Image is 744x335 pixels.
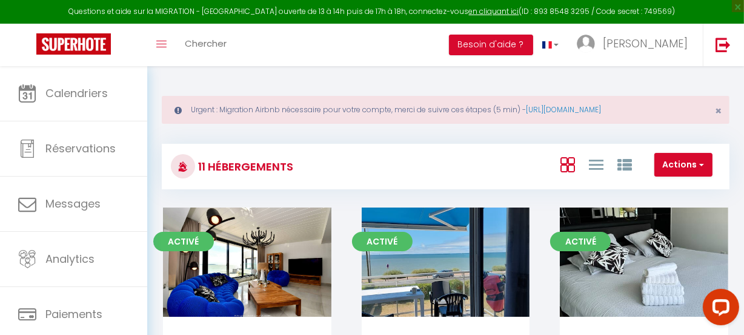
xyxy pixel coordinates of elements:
[526,104,601,115] a: [URL][DOMAIN_NAME]
[550,232,611,251] span: Activé
[617,154,632,174] a: Vue par Groupe
[577,35,595,53] img: ...
[45,306,102,322] span: Paiements
[45,86,108,101] span: Calendriers
[45,196,101,211] span: Messages
[715,106,722,117] button: Close
[654,153,712,177] button: Actions
[352,232,413,251] span: Activé
[45,251,95,266] span: Analytics
[560,154,575,174] a: Vue en Box
[185,37,227,50] span: Chercher
[45,141,116,156] span: Réservations
[195,153,293,180] h3: 11 Hébergements
[568,24,703,66] a: ... [PERSON_NAME]
[469,6,519,16] a: en cliquant ici
[36,33,111,55] img: Super Booking
[449,35,533,55] button: Besoin d'aide ?
[715,103,722,118] span: ×
[153,232,214,251] span: Activé
[608,250,680,274] a: Editer
[603,36,688,51] span: [PERSON_NAME]
[162,96,729,124] div: Urgent : Migration Airbnb nécessaire pour votre compte, merci de suivre ces étapes (5 min) -
[176,24,236,66] a: Chercher
[409,250,482,274] a: Editer
[589,154,603,174] a: Vue en Liste
[211,250,284,274] a: Editer
[716,37,731,52] img: logout
[693,284,744,335] iframe: LiveChat chat widget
